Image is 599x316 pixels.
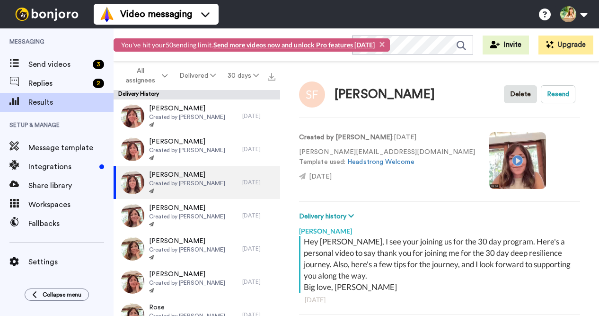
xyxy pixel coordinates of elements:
[28,256,114,268] span: Settings
[28,142,114,153] span: Message template
[149,137,225,146] span: [PERSON_NAME]
[149,213,225,220] span: Created by [PERSON_NAME]
[305,295,574,305] div: [DATE]
[299,147,475,167] p: [PERSON_NAME][EMAIL_ADDRESS][DOMAIN_NAME] Template used:
[114,99,280,133] a: [PERSON_NAME]Created by [PERSON_NAME][DATE]
[379,39,385,49] button: Close
[114,265,280,298] a: [PERSON_NAME]Created by [PERSON_NAME][DATE]
[25,289,89,301] button: Collapse menu
[149,236,225,246] span: [PERSON_NAME]
[121,41,375,49] span: You've hit your 50 sending limit.
[149,270,225,279] span: [PERSON_NAME]
[299,134,392,141] strong: Created by [PERSON_NAME]
[28,97,114,108] span: Results
[299,81,325,108] img: Image of Sarah Franks
[28,161,96,172] span: Integrations
[347,159,414,165] a: Headstrong Welcome
[114,166,280,199] a: [PERSON_NAME]Created by [PERSON_NAME][DATE]
[121,237,144,261] img: 0fa94e69-8c5a-4853-8328-5bb4a0cc43df-thumb.jpg
[541,85,575,103] button: Resend
[122,66,160,85] span: All assignees
[242,212,275,219] div: [DATE]
[242,112,275,120] div: [DATE]
[121,204,144,227] img: 26e88a52-c9d1-4538-a594-b6755db2f56e-thumb.jpg
[299,222,580,236] div: [PERSON_NAME]
[149,170,225,180] span: [PERSON_NAME]
[120,8,192,21] span: Video messaging
[299,211,357,222] button: Delivery history
[222,67,265,84] button: 30 days
[268,73,275,81] img: export.svg
[43,291,81,298] span: Collapse menu
[504,85,537,103] button: Delete
[28,180,114,191] span: Share library
[149,203,225,213] span: [PERSON_NAME]
[242,245,275,253] div: [DATE]
[149,246,225,253] span: Created by [PERSON_NAME]
[115,63,173,89] button: All assignees
[265,69,278,83] button: Export all results that match these filters now.
[304,236,578,293] div: Hey [PERSON_NAME], I see your joining us for the 30 day program. Here's a personal video to say t...
[121,270,144,294] img: cd23c488-193e-4d20-a698-8210f234d694-thumb.jpg
[149,146,225,154] span: Created by [PERSON_NAME]
[242,179,275,186] div: [DATE]
[114,133,280,166] a: [PERSON_NAME]Created by [PERSON_NAME][DATE]
[28,59,89,70] span: Send videos
[538,36,593,54] button: Upgrade
[335,88,435,101] div: [PERSON_NAME]
[99,7,115,22] img: vm-color.svg
[173,67,221,84] button: Delivered
[242,278,275,286] div: [DATE]
[93,79,104,88] div: 2
[121,104,144,128] img: 4e367161-1a69-46a9-9621-c5766ff5a85c-thumb.jpg
[114,232,280,265] a: [PERSON_NAME]Created by [PERSON_NAME][DATE]
[149,113,225,121] span: Created by [PERSON_NAME]
[242,145,275,153] div: [DATE]
[299,133,475,143] p: : [DATE]
[483,36,529,54] button: Invite
[28,218,114,229] span: Fallbacks
[28,78,89,89] span: Replies
[379,39,385,49] span: ×
[149,104,225,113] span: [PERSON_NAME]
[114,90,280,99] div: Delivery History
[93,60,104,69] div: 3
[121,171,144,194] img: 239bdbd3-bd7f-4cdb-8a2e-57ad2a11ac23-thumb.jpg
[114,199,280,232] a: [PERSON_NAME]Created by [PERSON_NAME][DATE]
[121,137,144,161] img: cf4fb38e-c537-49df-97f6-5231077a953c-thumb.jpg
[213,41,375,49] a: Send more videos now and unlock Pro features [DATE]
[11,8,82,21] img: bj-logo-header-white.svg
[28,199,114,210] span: Workspaces
[309,173,332,180] span: [DATE]
[149,303,225,312] span: Rose
[149,279,225,287] span: Created by [PERSON_NAME]
[149,180,225,187] span: Created by [PERSON_NAME]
